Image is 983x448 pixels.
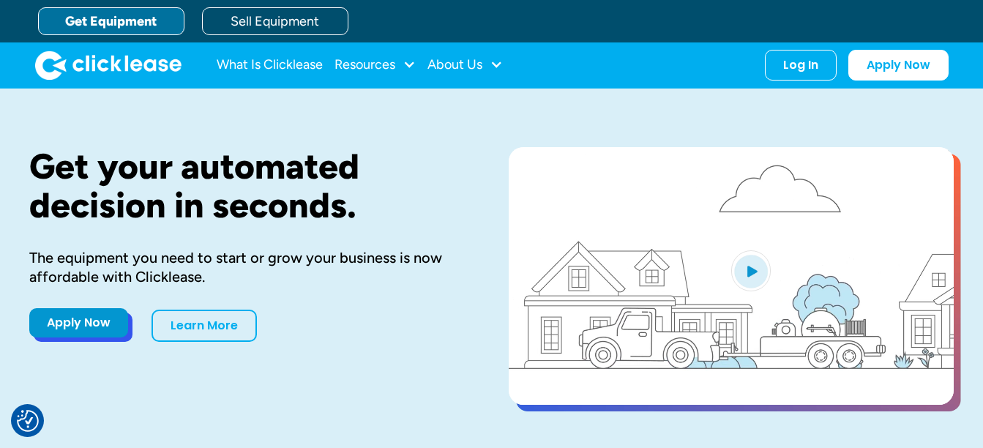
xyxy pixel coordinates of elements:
[217,51,323,80] a: What Is Clicklease
[35,51,182,80] a: home
[509,147,954,405] a: open lightbox
[29,147,462,225] h1: Get your automated decision in seconds.
[29,248,462,286] div: The equipment you need to start or grow your business is now affordable with Clicklease.
[17,410,39,432] img: Revisit consent button
[38,7,184,35] a: Get Equipment
[731,250,771,291] img: Blue play button logo on a light blue circular background
[35,51,182,80] img: Clicklease logo
[427,51,503,80] div: About Us
[848,50,949,81] a: Apply Now
[202,7,348,35] a: Sell Equipment
[152,310,257,342] a: Learn More
[783,58,818,72] div: Log In
[17,410,39,432] button: Consent Preferences
[334,51,416,80] div: Resources
[29,308,128,337] a: Apply Now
